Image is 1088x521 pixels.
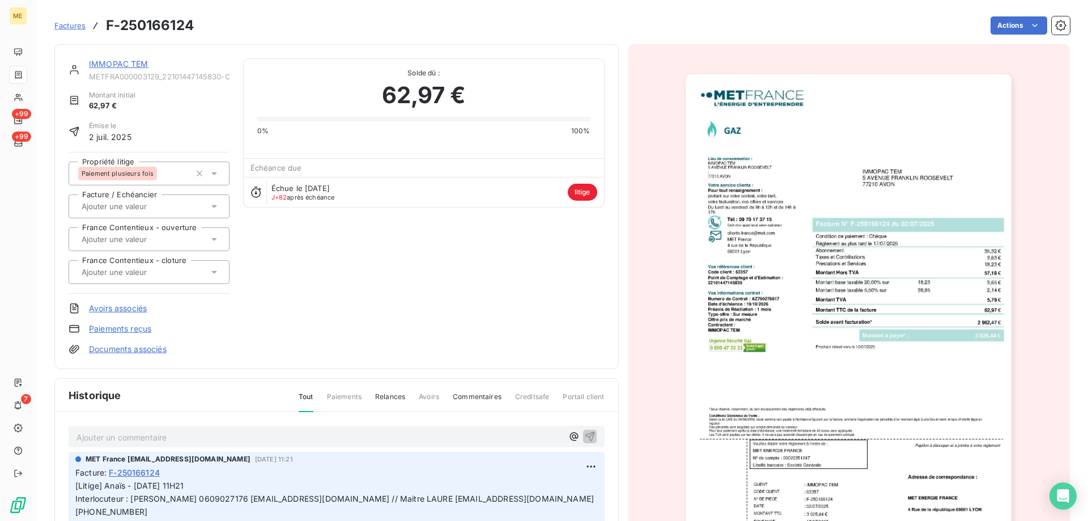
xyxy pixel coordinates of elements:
img: Logo LeanPay [9,496,27,514]
span: Historique [69,388,121,403]
span: Tout [299,392,313,412]
span: Facture : [75,467,107,478]
span: Paiement plusieurs fois [82,170,154,177]
span: Montant initial [89,90,135,100]
span: Relances [375,392,405,411]
span: [DATE] 11:21 [255,456,293,463]
span: Échéance due [250,163,302,172]
a: Avoirs associés [89,303,147,314]
a: Documents associés [89,344,167,355]
span: après échéance [271,194,335,201]
span: Avoirs [419,392,439,411]
input: Ajouter une valeur [80,201,194,211]
span: litige [568,184,597,201]
span: Commentaires [453,392,501,411]
span: MET France [EMAIL_ADDRESS][DOMAIN_NAME] [86,454,250,464]
span: 62,97 € [382,78,466,112]
span: 100% [571,126,590,136]
input: Ajouter une valeur [80,234,194,244]
span: 62,97 € [89,100,135,112]
input: Ajouter une valeur [80,267,194,277]
h3: F-250166124 [106,15,194,36]
div: ME [9,7,27,25]
span: Factures [54,21,86,30]
a: IMMOPAC TEM [89,59,148,69]
button: Actions [991,16,1047,35]
span: Émise le [89,121,131,131]
span: Solde dû : [257,68,590,78]
div: Open Intercom Messenger [1049,482,1077,510]
span: 2 juil. 2025 [89,131,131,143]
span: J+82 [271,193,287,201]
span: 0% [257,126,269,136]
span: Creditsafe [515,392,550,411]
span: F-250166124 [109,467,160,478]
a: Factures [54,20,86,31]
span: 7 [21,394,31,404]
a: Paiements reçus [89,323,151,334]
span: +99 [12,132,31,142]
span: Portail client [563,392,604,411]
span: +99 [12,109,31,119]
span: METFRA000003129_22101447145830-CA1 [89,72,229,81]
span: Échue le [DATE] [271,184,330,193]
span: Paiements [327,392,362,411]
